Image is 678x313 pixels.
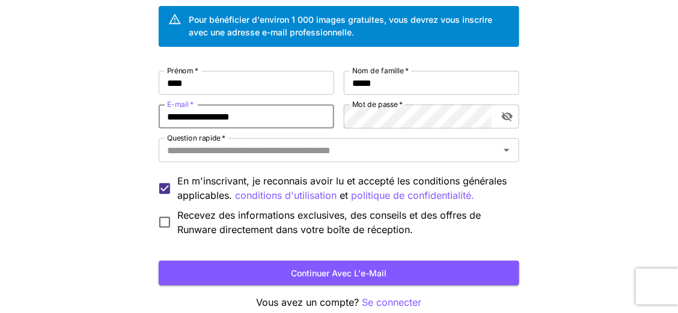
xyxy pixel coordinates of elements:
[177,209,481,236] font: Recevez des informations exclusives, des conseils et des offres de Runware directement dans votre...
[496,106,518,127] button: activer la visibilité du mot de passe
[352,66,404,75] font: Nom de famille
[189,14,492,37] font: Pour bénéficier d'environ 1 000 images gratuites, vous devrez vous inscrire avec une adresse e-ma...
[498,142,515,159] button: Ouvrir
[167,66,194,75] font: Prénom
[235,189,337,201] font: conditions d'utilisation
[257,296,359,308] font: Vous avez un compte?
[235,188,337,203] button: En m'inscrivant, je reconnais avoir lu et accepté les conditions générales applicables. et politi...
[362,296,422,308] font: Se connecter
[352,100,399,109] font: Mot de passe
[167,100,189,109] font: E-mail
[362,295,422,310] button: Se connecter
[159,261,519,285] button: Continuer avec l'e-mail
[177,175,507,201] font: En m'inscrivant, je reconnais avoir lu et accepté les conditions générales applicables.
[167,133,221,142] font: Question rapide
[351,188,474,203] button: En m'inscrivant, je reconnais avoir lu et accepté les conditions générales applicables. condition...
[351,189,474,201] font: politique de confidentialité.
[340,189,348,201] font: et
[292,268,387,278] font: Continuer avec l'e-mail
